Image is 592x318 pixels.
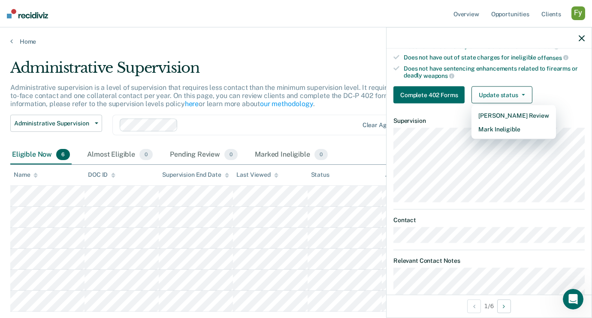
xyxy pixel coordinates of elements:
[88,171,115,178] div: DOC ID
[14,120,91,127] span: Administrative Supervision
[85,146,154,164] div: Almost Eligible
[253,146,329,164] div: Marked Ineligible
[471,108,556,122] button: [PERSON_NAME] Review
[10,146,72,164] div: Eligible Now
[168,146,239,164] div: Pending Review
[185,100,199,108] a: here
[224,149,238,160] span: 0
[393,86,468,103] a: Navigate to form link
[7,9,48,18] img: Recidiviz
[471,86,532,103] button: Update status
[393,86,465,103] button: Complete 402 Forms
[14,171,38,178] div: Name
[10,38,582,45] a: Home
[423,72,454,79] span: weapons
[393,257,585,265] dt: Relevant Contact Notes
[471,122,556,136] button: Mark Ineligible
[56,149,70,160] span: 6
[311,171,329,178] div: Status
[236,171,278,178] div: Last Viewed
[393,117,585,124] dt: Supervision
[362,122,399,129] div: Clear agents
[404,65,585,79] div: Does not have sentencing enhancements related to firearms or deadly
[404,53,585,61] div: Does not have out of state charges for ineligible
[162,171,229,178] div: Supervision End Date
[497,299,511,313] button: Next Opportunity
[563,289,583,309] iframe: Intercom live chat
[387,294,592,317] div: 1 / 6
[139,149,153,160] span: 0
[393,217,585,224] dt: Contact
[467,299,481,313] button: Previous Opportunity
[385,171,426,178] div: Assigned to
[10,59,454,83] div: Administrative Supervision
[314,149,328,160] span: 0
[260,100,313,108] a: our methodology
[538,54,568,61] span: offenses
[10,83,450,108] p: Administrative supervision is a level of supervision that requires less contact than the minimum ...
